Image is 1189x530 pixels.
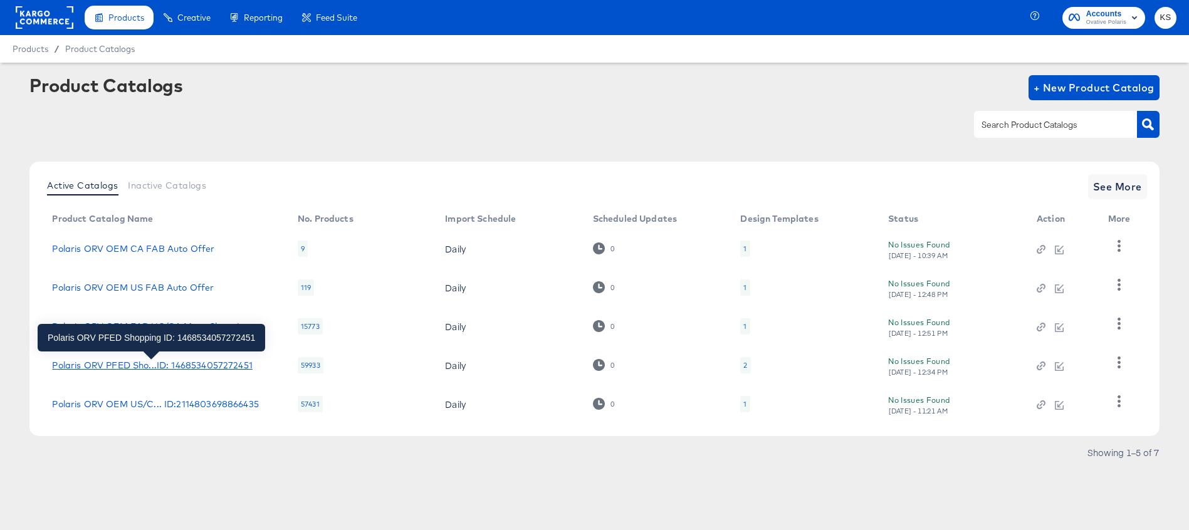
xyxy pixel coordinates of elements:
th: Status [878,209,1027,229]
td: Daily [435,346,582,385]
div: 0 [610,361,615,370]
span: See More [1093,178,1142,195]
div: 1 [740,241,750,257]
div: 2 [740,357,750,373]
span: Products [108,13,144,23]
input: Search Product Catalogs [979,118,1113,132]
span: KS [1160,11,1171,25]
div: Scheduled Updates [593,214,678,224]
div: 1 [743,399,746,409]
div: 1 [743,321,746,331]
span: Inactive Catalogs [128,180,206,190]
td: Daily [435,268,582,307]
div: 1 [740,279,750,296]
span: Accounts [1086,8,1126,21]
a: Polaris ORV OEM US/C... ID:2114803698866435 [52,399,258,409]
span: Reporting [244,13,283,23]
td: Daily [435,229,582,268]
div: Design Templates [740,214,818,224]
div: 1 [740,318,750,335]
th: Action [1027,209,1098,229]
div: 0 [610,244,615,253]
div: Product Catalog Name [52,214,153,224]
div: 0 [593,359,615,371]
span: Ovative Polaris [1086,18,1126,28]
span: + New Product Catalog [1034,79,1155,96]
a: Polaris ORV PFED Sho...ID: 1468534057272451 [52,360,252,370]
div: Import Schedule [445,214,516,224]
div: 0 [593,320,615,332]
a: Polaris ORV OEM CA FAB Auto Offer [52,244,214,254]
div: 0 [610,400,615,408]
div: 0 [593,281,615,293]
a: Product Catalogs [65,44,135,54]
a: Polaris ORV OEM US FAB Auto Offer [52,283,214,293]
div: 1 [743,283,746,293]
span: Active Catalogs [47,180,118,190]
div: 57431 [298,396,323,412]
span: / [48,44,65,54]
div: 2 [743,360,747,370]
div: 9 [298,241,308,257]
div: Showing 1–5 of 7 [1087,448,1160,457]
th: More [1098,209,1146,229]
div: 0 [610,283,615,292]
div: 59933 [298,357,323,373]
button: + New Product Catalog [1029,75,1160,100]
span: Feed Suite [316,13,357,23]
div: No. Products [298,214,354,224]
span: Creative [177,13,211,23]
div: 15773 [298,318,323,335]
td: Daily [435,385,582,423]
span: Products [13,44,48,54]
div: 0 [593,398,615,410]
div: 119 [298,279,314,296]
div: Product Catalogs [29,75,182,95]
td: Daily [435,307,582,346]
button: See More [1088,174,1147,199]
div: 0 [610,322,615,331]
button: AccountsOvative Polaris [1062,7,1145,29]
div: 1 [743,244,746,254]
div: 0 [593,242,615,254]
button: KS [1155,7,1176,29]
a: Polaris ORV OEM FAB US/CA Meta Shopping [52,321,249,331]
div: 1 [740,396,750,412]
